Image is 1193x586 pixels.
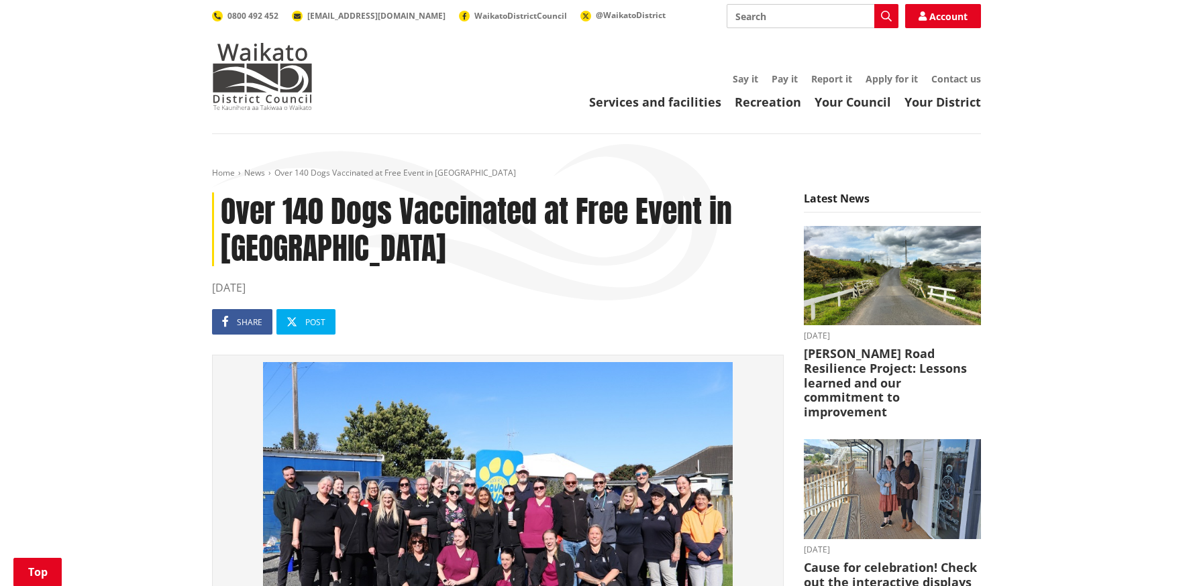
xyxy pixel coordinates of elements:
[815,94,891,110] a: Your Council
[474,10,567,21] span: WaikatoDistrictCouncil
[804,332,981,340] time: [DATE]
[931,72,981,85] a: Contact us
[804,546,981,554] time: [DATE]
[727,4,898,28] input: Search input
[307,10,446,21] span: [EMAIL_ADDRESS][DOMAIN_NAME]
[274,167,516,178] span: Over 140 Dogs Vaccinated at Free Event in [GEOGRAPHIC_DATA]
[13,558,62,586] a: Top
[237,316,262,328] span: Share
[459,10,567,21] a: WaikatoDistrictCouncil
[804,439,981,539] img: Huntly Museum - Debra Kane and Kristy Wilson
[804,347,981,419] h3: [PERSON_NAME] Road Resilience Project: Lessons learned and our commitment to improvement
[292,10,446,21] a: [EMAIL_ADDRESS][DOMAIN_NAME]
[804,226,981,326] img: PR-21222 Huia Road Relience Munro Road Bridge
[212,43,313,110] img: Waikato District Council - Te Kaunihera aa Takiwaa o Waikato
[580,9,666,21] a: @WaikatoDistrict
[212,168,981,179] nav: breadcrumb
[212,309,272,335] a: Share
[811,72,852,85] a: Report it
[733,72,758,85] a: Say it
[905,4,981,28] a: Account
[227,10,278,21] span: 0800 492 452
[866,72,918,85] a: Apply for it
[804,226,981,419] a: [DATE] [PERSON_NAME] Road Resilience Project: Lessons learned and our commitment to improvement
[804,192,981,213] h5: Latest News
[212,280,784,296] time: [DATE]
[589,94,721,110] a: Services and facilities
[276,309,335,335] a: Post
[305,316,325,328] span: Post
[904,94,981,110] a: Your District
[244,167,265,178] a: News
[212,192,784,266] h1: Over 140 Dogs Vaccinated at Free Event in [GEOGRAPHIC_DATA]
[772,72,798,85] a: Pay it
[212,10,278,21] a: 0800 492 452
[596,9,666,21] span: @WaikatoDistrict
[212,167,235,178] a: Home
[735,94,801,110] a: Recreation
